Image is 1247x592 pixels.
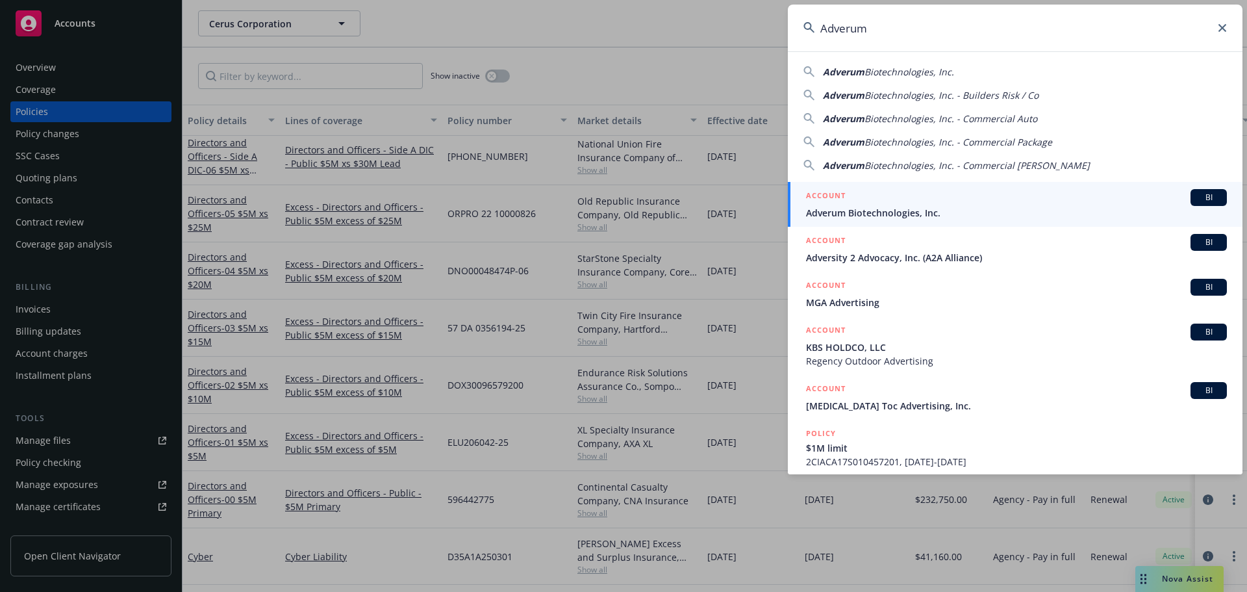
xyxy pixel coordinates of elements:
span: Adverum Biotechnologies, Inc. [806,206,1227,220]
a: ACCOUNTBIAdversity 2 Advocacy, Inc. (A2A Alliance) [788,227,1242,272]
h5: ACCOUNT [806,279,846,294]
h5: ACCOUNT [806,234,846,250]
span: KBS HOLDCO, LLC [806,341,1227,354]
span: Biotechnologies, Inc. - Commercial Auto [864,112,1037,125]
span: Adverum [823,112,864,125]
span: Adverum [823,159,864,172]
span: Biotechnologies, Inc. - Commercial [PERSON_NAME] [864,159,1090,172]
a: ACCOUNTBIMGA Advertising [788,272,1242,316]
span: Adversity 2 Advocacy, Inc. (A2A Alliance) [806,251,1227,264]
span: [MEDICAL_DATA] Toc Advertising, Inc. [806,399,1227,413]
input: Search... [788,5,1242,51]
span: Adverum [823,136,864,148]
a: ACCOUNTBIAdverum Biotechnologies, Inc. [788,182,1242,227]
span: Adverum [823,66,864,78]
span: BI [1196,326,1222,338]
span: Biotechnologies, Inc. - Commercial Package [864,136,1052,148]
span: BI [1196,281,1222,293]
span: $1M limit [806,441,1227,455]
span: Biotechnologies, Inc. - Builders Risk / Co [864,89,1039,101]
a: ACCOUNTBIKBS HOLDCO, LLCRegency Outdoor Advertising [788,316,1242,375]
span: BI [1196,385,1222,396]
span: 2CIACA17S010457201, [DATE]-[DATE] [806,455,1227,469]
h5: ACCOUNT [806,324,846,339]
span: BI [1196,192,1222,203]
span: Adverum [823,89,864,101]
a: ACCOUNTBI[MEDICAL_DATA] Toc Advertising, Inc. [788,375,1242,420]
h5: ACCOUNT [806,382,846,398]
span: MGA Advertising [806,296,1227,309]
h5: ACCOUNT [806,189,846,205]
span: BI [1196,237,1222,248]
h5: POLICY [806,427,836,440]
a: POLICY$1M limit2CIACA17S010457201, [DATE]-[DATE] [788,420,1242,476]
span: Biotechnologies, Inc. [864,66,954,78]
span: Regency Outdoor Advertising [806,354,1227,368]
